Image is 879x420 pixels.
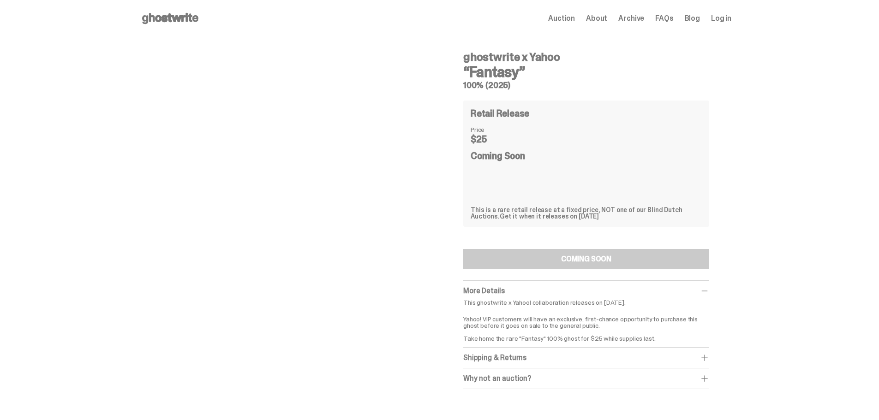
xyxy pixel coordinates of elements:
[463,353,709,362] div: Shipping & Returns
[471,151,702,195] div: Coming Soon
[463,374,709,383] div: Why not an auction?
[463,81,709,89] h5: 100% (2025)
[463,286,505,296] span: More Details
[618,15,644,22] a: Archive
[463,309,709,342] p: Yahoo! VIP customers will have an exclusive, first-chance opportunity to purchase this ghost befo...
[471,109,529,118] h4: Retail Release
[471,135,517,144] dd: $25
[463,299,709,306] p: This ghostwrite x Yahoo! collaboration releases on [DATE].
[561,255,611,263] div: COMING SOON
[463,52,709,63] h4: ghostwrite x Yahoo
[548,15,575,22] a: Auction
[655,15,673,22] a: FAQs
[463,249,709,269] button: COMING SOON
[711,15,731,22] a: Log in
[586,15,607,22] a: About
[685,15,700,22] a: Blog
[471,126,517,133] dt: Price
[500,212,599,220] span: Get it when it releases on [DATE]
[463,65,709,79] h3: “Fantasy”
[471,207,702,219] div: This is a rare retail release at a fixed price, NOT one of our Blind Dutch Auctions.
